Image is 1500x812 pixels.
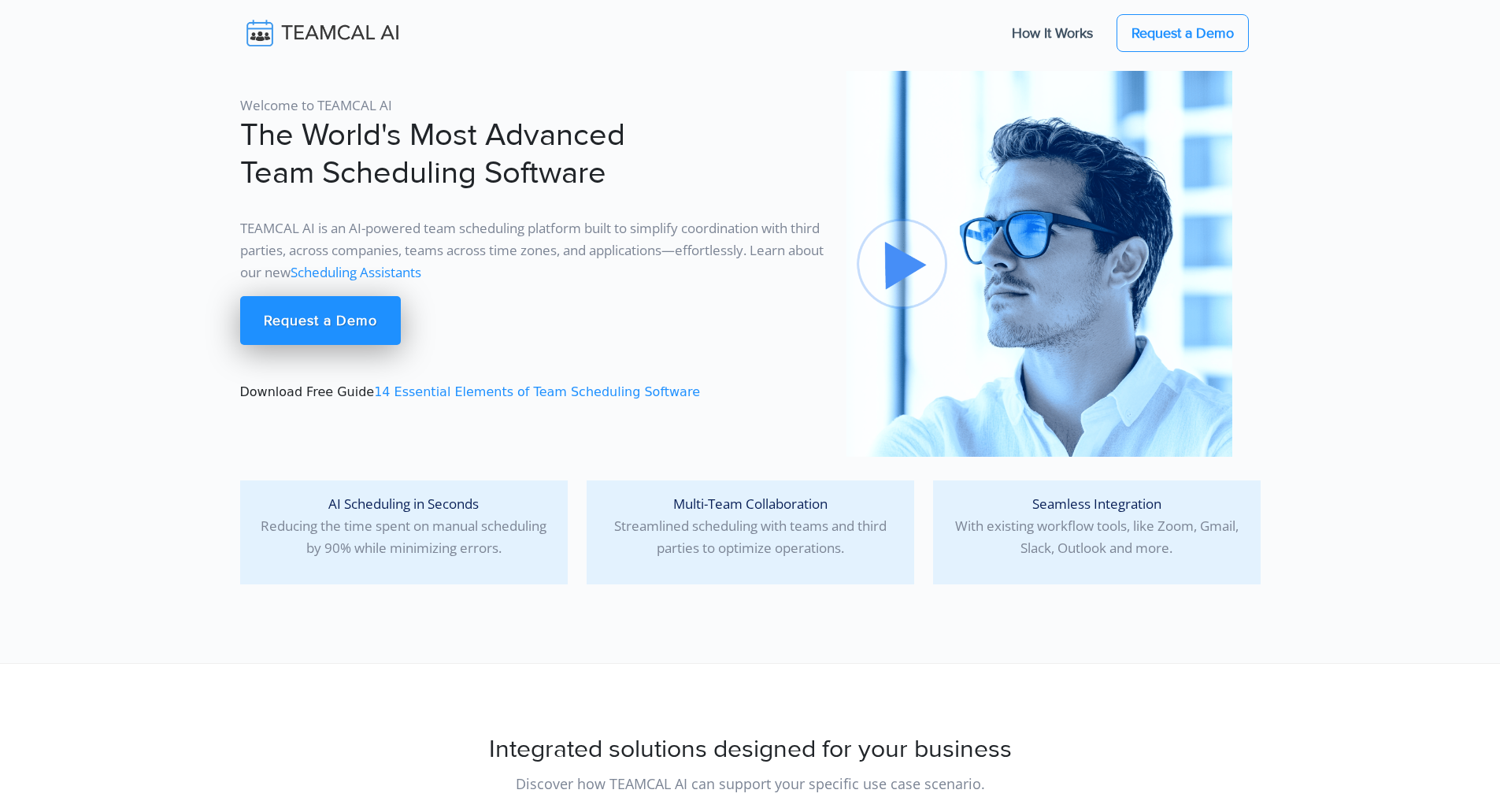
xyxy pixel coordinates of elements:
[291,263,421,281] a: Scheduling Assistants
[240,95,828,117] p: Welcome to TEAMCAL AI
[231,71,837,457] div: Download Free Guide
[240,217,828,284] p: TEAMCAL AI is an AI-powered team scheduling platform built to simplify coordination with third pa...
[240,735,1261,765] h2: Integrated solutions designed for your business
[253,493,555,559] p: Reducing the time spent on manual scheduling by 90% while minimizing errors.
[846,71,1232,457] img: pic
[1117,14,1249,52] a: Request a Demo
[599,493,902,559] p: Streamlined scheduling with teams and third parties to optimize operations.
[673,495,828,513] span: Multi-Team Collaboration
[374,384,700,399] a: 14 Essential Elements of Team Scheduling Software
[240,117,828,192] h1: The World's Most Advanced Team Scheduling Software
[996,17,1109,50] a: How It Works
[240,296,401,345] a: Request a Demo
[328,495,479,513] span: AI Scheduling in Seconds
[946,493,1248,559] p: With existing workflow tools, like Zoom, Gmail, Slack, Outlook and more.
[1032,495,1161,513] span: Seamless Integration
[240,773,1261,795] p: Discover how TEAMCAL AI can support your specific use case scenario.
